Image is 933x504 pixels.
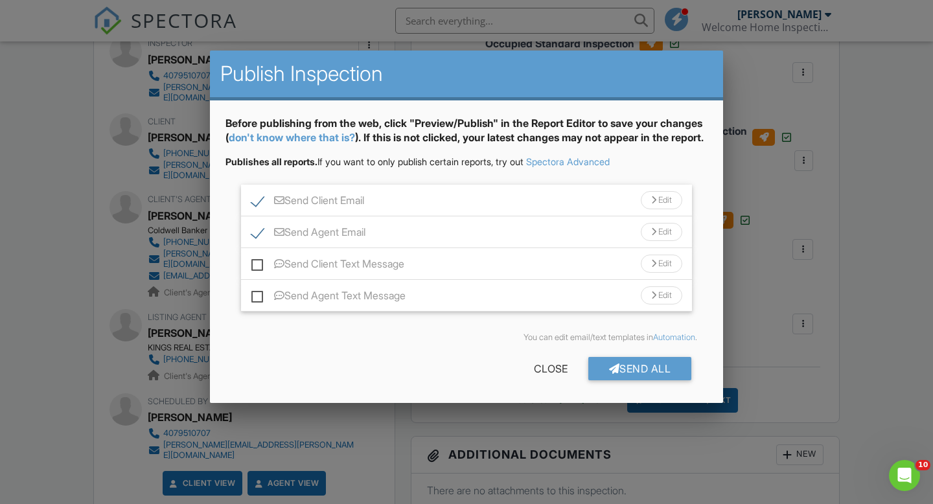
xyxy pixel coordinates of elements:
label: Send Agent Email [251,226,365,242]
strong: Publishes all reports. [225,156,317,167]
a: Spectora Advanced [526,156,610,167]
label: Send Client Text Message [251,258,404,274]
label: Send Agent Text Message [251,290,406,306]
div: Edit [641,191,682,209]
span: If you want to only publish certain reports, try out [225,156,524,167]
div: Send All [588,357,692,380]
div: You can edit email/text templates in . [236,332,697,343]
div: Edit [641,286,682,304]
a: don't know where that is? [229,131,355,144]
div: Before publishing from the web, click "Preview/Publish" in the Report Editor to save your changes... [225,116,708,155]
div: Edit [641,255,682,273]
h2: Publish Inspection [220,61,713,87]
iframe: Intercom live chat [889,460,920,491]
div: Edit [641,223,682,241]
label: Send Client Email [251,194,364,211]
span: 10 [916,460,930,470]
a: Automation [653,332,695,342]
div: Close [513,357,588,380]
